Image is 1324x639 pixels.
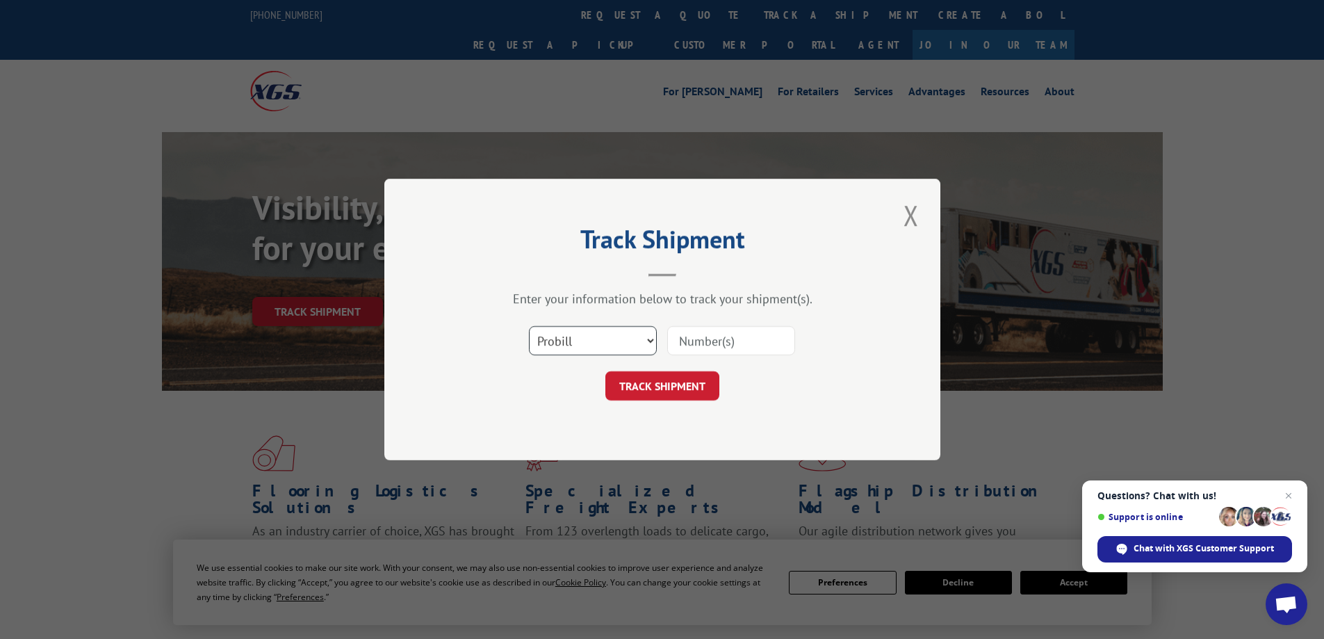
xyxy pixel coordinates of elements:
[667,326,795,355] input: Number(s)
[899,196,923,234] button: Close modal
[1266,583,1307,625] a: Open chat
[454,291,871,307] div: Enter your information below to track your shipment(s).
[454,229,871,256] h2: Track Shipment
[1097,490,1292,501] span: Questions? Chat with us!
[1134,542,1274,555] span: Chat with XGS Customer Support
[1097,536,1292,563] span: Chat with XGS Customer Support
[605,371,719,401] button: TRACK SHIPMENT
[1097,512,1214,522] span: Support is online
